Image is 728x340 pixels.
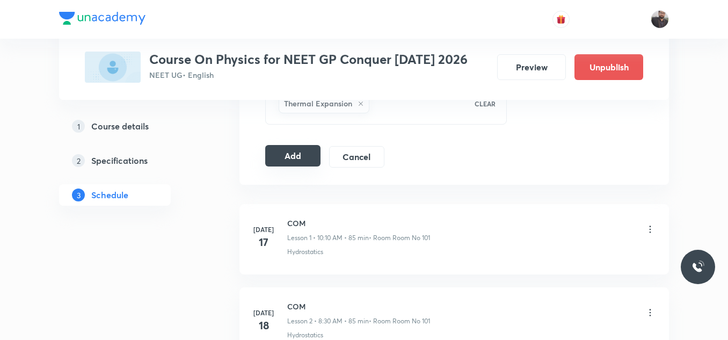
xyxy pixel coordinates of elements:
h4: 17 [253,234,274,250]
p: CLEAR [475,99,496,108]
img: Vishal Choudhary [651,10,669,28]
p: • Room Room No 101 [369,316,430,326]
p: Hydrostatics [287,247,323,257]
p: Hydrostatics [287,330,323,340]
h4: 18 [253,317,274,334]
img: Company Logo [59,12,145,25]
img: D76C8BAF-84D1-44E1-8A97-F2FA61E54209_plus.png [85,52,141,83]
p: 1 [72,120,85,133]
a: 1Course details [59,115,205,137]
p: Lesson 1 • 10:10 AM • 85 min [287,233,369,243]
button: Preview [497,54,566,80]
p: 3 [72,189,85,201]
button: avatar [552,11,570,28]
button: Add [265,145,321,167]
h6: [DATE] [253,308,274,317]
img: avatar [556,15,566,24]
p: Lesson 2 • 8:30 AM • 85 min [287,316,369,326]
img: ttu [691,261,704,273]
p: 2 [72,154,85,167]
h6: COM [287,218,430,229]
a: 2Specifications [59,150,205,171]
h3: Course On Physics for NEET GP Conquer [DATE] 2026 [149,52,468,67]
h6: COM [287,301,430,312]
h5: Course details [91,120,149,133]
button: Unpublish [574,54,643,80]
h6: Thermal Expansion [284,98,352,109]
h6: [DATE] [253,225,274,234]
p: • Room Room No 101 [369,233,430,243]
a: Company Logo [59,12,145,27]
h5: Specifications [91,154,148,167]
button: Cancel [329,146,384,168]
p: NEET UG • English [149,69,468,81]
h5: Schedule [91,189,128,201]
